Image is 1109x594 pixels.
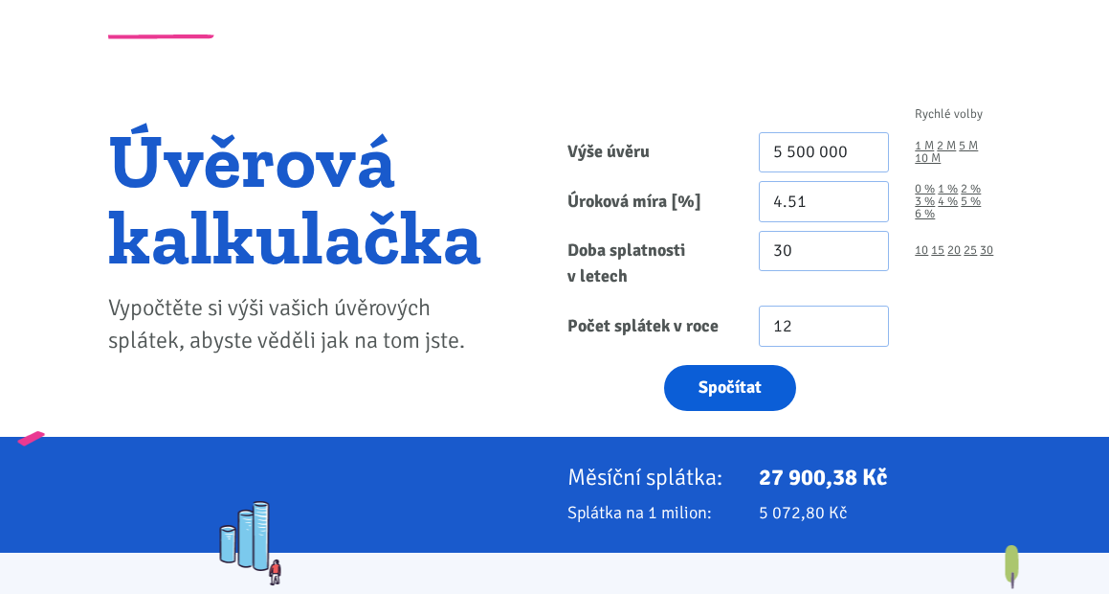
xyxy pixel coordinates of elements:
span: Rychlé volby [915,108,983,121]
label: Doba splatnosti v letech [555,231,746,298]
p: Splátka na 1 milion: [567,499,733,526]
p: Vypočtěte si výši vašich úvěrových splátek, abyste věděli jak na tom jste. [108,292,482,357]
a: 1 % [938,183,958,195]
a: 0 % [915,183,935,195]
a: 30 [980,244,993,257]
p: Měsíční splátka: [567,464,733,491]
a: 10 [915,244,928,257]
p: 27 900,38 Kč [759,464,1001,491]
a: 6 % [915,208,935,220]
label: Počet splátek v roce [555,306,746,347]
a: 25 [964,244,977,257]
a: 10 M [915,152,941,165]
a: 2 M [937,140,956,152]
label: Výše úvěru [555,132,746,173]
p: 5 072,80 Kč [759,499,1001,526]
h1: Úvěrová kalkulačka [108,122,482,275]
a: 2 % [961,183,981,195]
label: Úroková míra [%] [555,181,746,222]
button: Spočítat [664,365,796,412]
a: 4 % [938,195,958,208]
a: 5 M [959,140,978,152]
a: 20 [947,244,961,257]
a: 3 % [915,195,935,208]
a: 5 % [961,195,981,208]
a: 15 [931,244,944,257]
a: 1 M [915,140,934,152]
